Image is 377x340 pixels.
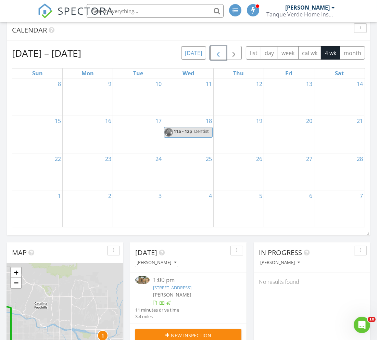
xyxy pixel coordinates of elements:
[163,115,214,153] td: Go to February 18, 2026
[264,190,314,227] td: Go to March 6, 2026
[213,153,264,190] td: Go to February 26, 2026
[261,46,278,60] button: day
[154,78,163,89] a: Go to February 10, 2026
[194,128,209,134] span: Dentist
[264,115,314,153] td: Go to February 20, 2026
[208,190,213,201] a: Go to March 4, 2026
[174,128,192,134] span: 11a - 12p
[246,46,261,60] button: list
[355,153,364,164] a: Go to February 28, 2026
[285,4,330,11] div: [PERSON_NAME]
[107,190,113,201] a: Go to March 2, 2026
[226,46,242,60] button: Next
[305,78,314,89] a: Go to February 13, 2026
[163,78,214,115] td: Go to February 11, 2026
[63,78,113,115] td: Go to February 9, 2026
[181,46,206,60] button: [DATE]
[157,190,163,201] a: Go to March 3, 2026
[153,285,191,291] a: [STREET_ADDRESS]
[12,115,63,153] td: Go to February 15, 2026
[314,78,364,115] td: Go to February 14, 2026
[154,153,163,164] a: Go to February 24, 2026
[204,115,213,126] a: Go to February 18, 2026
[213,190,264,227] td: Go to March 5, 2026
[314,153,364,190] td: Go to February 28, 2026
[58,3,114,18] span: SPECTORA
[154,115,163,126] a: Go to February 17, 2026
[334,68,345,78] a: Saturday
[260,260,300,265] div: [PERSON_NAME]
[56,78,62,89] a: Go to February 8, 2026
[38,9,114,24] a: SPECTORA
[213,78,264,115] td: Go to February 12, 2026
[298,46,322,60] button: cal wk
[264,153,314,190] td: Go to February 27, 2026
[12,153,63,190] td: Go to February 22, 2026
[38,3,53,18] img: The Best Home Inspection Software - Spectora
[204,78,213,89] a: Go to February 11, 2026
[340,46,365,60] button: month
[12,248,27,257] span: Map
[107,78,113,89] a: Go to February 9, 2026
[210,46,226,60] button: Previous
[31,68,44,78] a: Sunday
[278,46,299,60] button: week
[153,291,191,298] span: [PERSON_NAME]
[80,68,95,78] a: Monday
[163,190,214,227] td: Go to March 4, 2026
[12,46,81,60] h2: [DATE] – [DATE]
[87,4,224,18] input: Search everything...
[12,78,63,115] td: Go to February 8, 2026
[284,68,294,78] a: Friday
[213,115,264,153] td: Go to February 19, 2026
[359,190,364,201] a: Go to March 7, 2026
[163,153,214,190] td: Go to February 25, 2026
[171,332,211,339] span: New Inspection
[355,115,364,126] a: Go to February 21, 2026
[135,307,179,313] div: 11 minutes drive time
[53,153,62,164] a: Go to February 22, 2026
[56,190,62,201] a: Go to March 1, 2026
[355,78,364,89] a: Go to February 14, 2026
[113,190,163,227] td: Go to March 3, 2026
[305,115,314,126] a: Go to February 20, 2026
[255,153,264,164] a: Go to February 26, 2026
[103,336,107,340] div: 7564 E Truces Pl, Tucson, AZ 85715
[11,267,21,278] a: Zoom in
[132,68,144,78] a: Tuesday
[258,190,264,201] a: Go to March 5, 2026
[137,260,176,265] div: [PERSON_NAME]
[321,46,340,60] button: 4 wk
[12,190,63,227] td: Go to March 1, 2026
[354,317,370,333] iframe: Intercom live chat
[181,68,196,78] a: Wednesday
[12,25,47,35] span: Calendar
[314,115,364,153] td: Go to February 21, 2026
[164,128,173,137] img: _dsc4716.jpg
[135,276,241,320] a: 1:00 pm [STREET_ADDRESS] [PERSON_NAME] 11 minutes drive time 3.4 miles
[204,153,213,164] a: Go to February 25, 2026
[63,190,113,227] td: Go to March 2, 2026
[135,276,150,284] img: 9346546%2Fcover_photos%2FWrwLPsmwKogr6W0YDCgo%2Fsmall.jpg
[101,334,104,339] i: 1
[232,68,245,78] a: Thursday
[314,190,364,227] td: Go to March 7, 2026
[368,317,376,322] span: 10
[255,115,264,126] a: Go to February 19, 2026
[266,11,335,18] div: Tanque Verde Home Inspections LLC
[135,258,178,267] button: [PERSON_NAME]
[259,248,302,257] span: In Progress
[254,273,370,291] div: No results found
[135,248,157,257] span: [DATE]
[113,153,163,190] td: Go to February 24, 2026
[53,115,62,126] a: Go to February 15, 2026
[63,115,113,153] td: Go to February 16, 2026
[308,190,314,201] a: Go to March 6, 2026
[255,78,264,89] a: Go to February 12, 2026
[135,313,179,320] div: 3.4 miles
[113,115,163,153] td: Go to February 17, 2026
[153,276,233,285] div: 1:00 pm
[259,258,301,267] button: [PERSON_NAME]
[104,153,113,164] a: Go to February 23, 2026
[11,278,21,288] a: Zoom out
